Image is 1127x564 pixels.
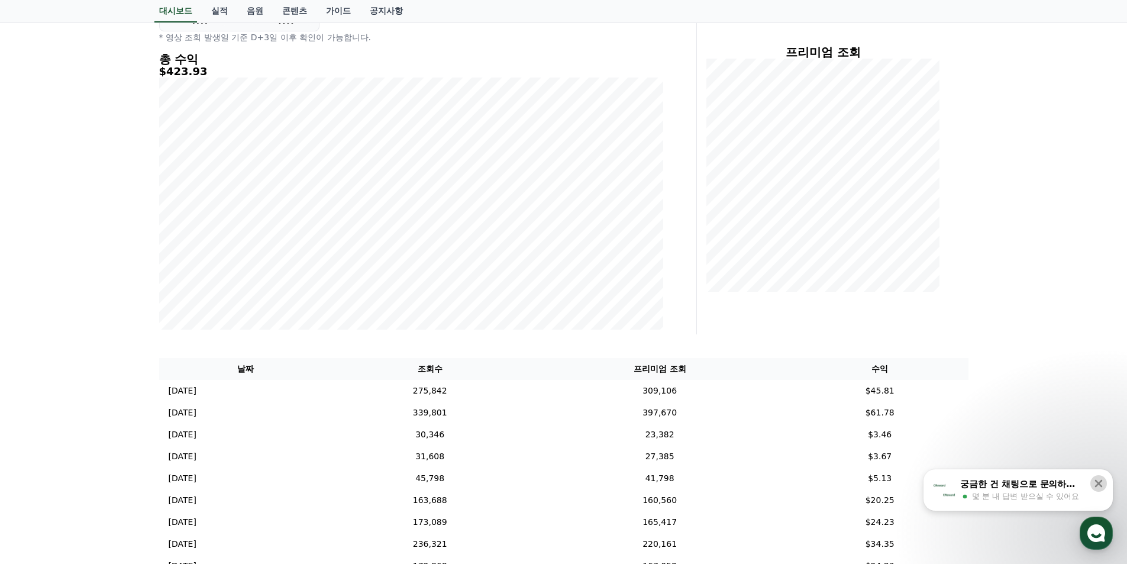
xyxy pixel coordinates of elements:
td: 397,670 [528,402,792,424]
td: 45,798 [332,468,528,489]
h4: 총 수익 [159,53,663,66]
td: 23,382 [528,424,792,446]
td: $34.35 [792,533,968,555]
p: [DATE] [169,450,196,463]
td: $61.78 [792,402,968,424]
p: [DATE] [169,538,196,550]
th: 날짜 [159,358,332,380]
span: 대화 [108,394,122,403]
th: 프리미엄 조회 [528,358,792,380]
p: [DATE] [169,516,196,528]
td: $3.67 [792,446,968,468]
p: [DATE] [169,428,196,441]
td: 236,321 [332,533,528,555]
td: 41,798 [528,468,792,489]
td: 309,106 [528,380,792,402]
td: 160,560 [528,489,792,511]
td: 30,346 [332,424,528,446]
td: $5.13 [792,468,968,489]
td: $45.81 [792,380,968,402]
p: [DATE] [169,494,196,507]
p: * 영상 조회 발생일 기준 D+3일 이후 확인이 가능합니다. [159,31,663,43]
p: [DATE] [169,385,196,397]
th: 수익 [792,358,968,380]
span: 설정 [183,393,197,402]
td: $20.25 [792,489,968,511]
td: 173,089 [332,511,528,533]
a: 대화 [78,375,153,405]
td: 220,161 [528,533,792,555]
a: 설정 [153,375,227,405]
h5: $423.93 [159,66,663,78]
td: $24.23 [792,511,968,533]
td: 163,688 [332,489,528,511]
a: 홈 [4,375,78,405]
td: 275,842 [332,380,528,402]
td: 27,385 [528,446,792,468]
p: [DATE] [169,472,196,485]
td: 165,417 [528,511,792,533]
p: [DATE] [169,407,196,419]
h4: 프리미엄 조회 [706,46,940,59]
th: 조회수 [332,358,528,380]
td: $3.46 [792,424,968,446]
td: 339,801 [332,402,528,424]
span: 홈 [37,393,44,402]
td: 31,608 [332,446,528,468]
